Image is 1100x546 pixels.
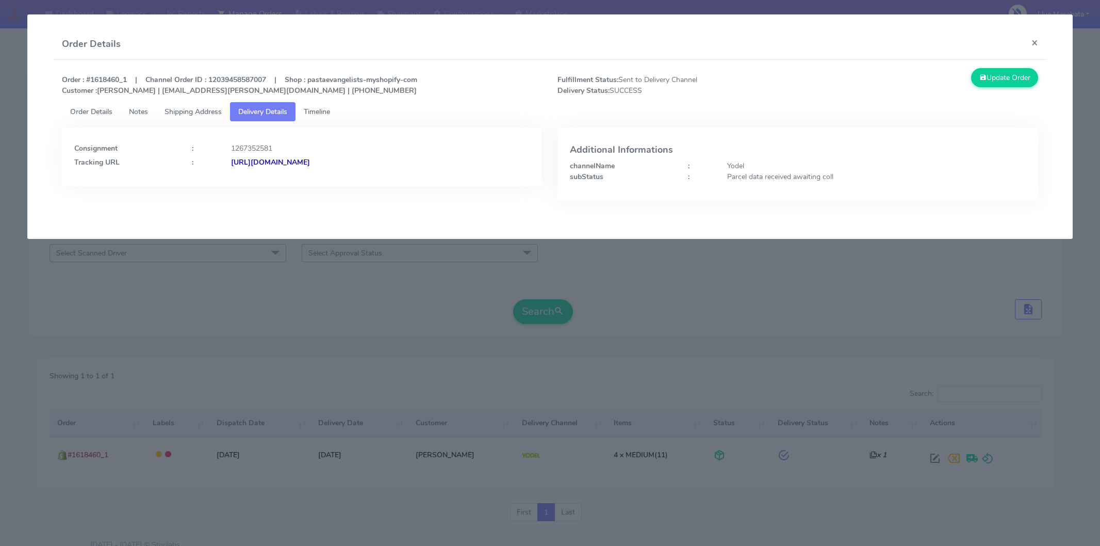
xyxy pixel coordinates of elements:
span: Sent to Delivery Channel SUCCESS [550,74,798,96]
strong: : [688,161,689,171]
strong: subStatus [570,172,603,182]
strong: [URL][DOMAIN_NAME] [231,157,310,167]
strong: Delivery Status: [557,86,610,95]
strong: Customer : [62,86,97,95]
strong: Tracking URL [74,157,120,167]
strong: Fulfillment Status: [557,75,618,85]
strong: Order : #1618460_1 | Channel Order ID : 12039458587007 | Shop : pastaevangelists-myshopify-com [P... [62,75,417,95]
button: Close [1023,29,1046,56]
span: Order Details [70,107,112,117]
strong: Consignment [74,143,118,153]
div: Parcel data received awaiting coll [719,171,1033,182]
h4: Order Details [62,37,121,51]
span: Delivery Details [238,107,287,117]
h4: Additional Informations [570,145,1026,155]
strong: : [688,172,689,182]
span: Timeline [304,107,330,117]
div: 1267352581 [223,143,537,154]
div: Yodel [719,160,1033,171]
strong: : [192,157,193,167]
ul: Tabs [62,102,1038,121]
span: Notes [129,107,148,117]
button: Update Order [971,68,1038,87]
strong: channelName [570,161,615,171]
span: Shipping Address [165,107,222,117]
strong: : [192,143,193,153]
